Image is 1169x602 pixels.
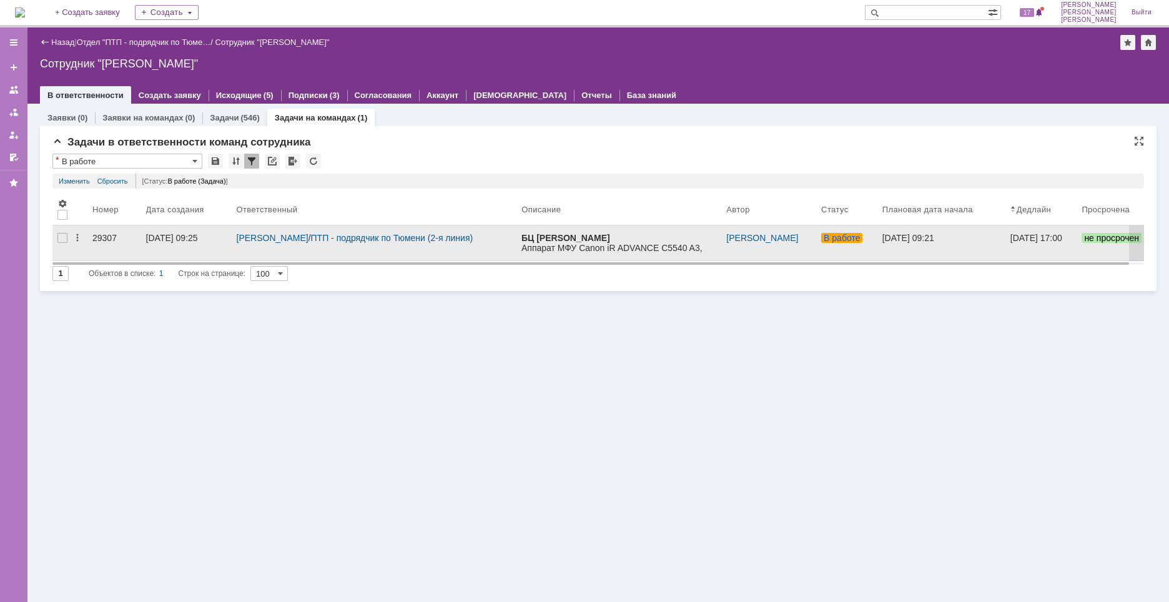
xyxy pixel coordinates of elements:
span: [PERSON_NAME] [1061,16,1117,24]
div: Фильтрация... [244,154,259,169]
a: В ответственности [47,91,124,100]
th: Статус [816,194,877,225]
span: Задачи в ответственности команд сотрудника [52,136,311,148]
a: Исходящие [216,91,262,100]
a: [DATE] 17:00 [1005,225,1077,260]
div: Экспорт списка [285,154,300,169]
span: Настройки [57,199,67,209]
a: Перейти на домашнюю страницу [15,7,25,17]
a: Создать заявку [4,57,24,77]
a: [DATE] 09:25 [141,225,232,260]
a: Задачи [210,113,239,122]
div: (0) [185,113,195,122]
a: Мои заявки [4,125,24,145]
img: logo [15,7,25,17]
th: Ответственный [232,194,517,225]
a: [DEMOGRAPHIC_DATA] [473,91,566,100]
div: 1 [159,266,164,281]
a: [DATE] 09:21 [877,225,1005,260]
span: [PERSON_NAME] [1061,1,1117,9]
a: Мои согласования [4,147,24,167]
div: Создать [135,5,199,20]
a: Создать заявку [139,91,201,100]
div: Сделать домашней страницей [1141,35,1156,50]
a: [PERSON_NAME] [726,233,798,243]
span: [PERSON_NAME] [1061,9,1117,16]
div: Сотрудник "[PERSON_NAME]" [215,37,330,47]
a: ПТП - подрядчик по Тюмени (2-я линия) [311,233,473,243]
th: Дедлайн [1005,194,1077,225]
a: Отдел "ПТП - подрядчик по Тюме… [77,37,211,47]
a: Заявки на командах [4,80,24,100]
div: Дата создания [146,205,204,214]
th: Просрочена [1077,194,1159,225]
div: Ответственный [237,205,298,214]
div: [Статус: ] [136,174,1138,189]
div: (3) [330,91,340,100]
a: Заявки в моей ответственности [4,102,24,122]
a: Аккаунт [427,91,458,100]
div: Сотрудник "[PERSON_NAME]" [40,57,1157,70]
div: Плановая дата начала [882,205,973,214]
div: Добавить в избранное [1120,35,1135,50]
div: 29307 [92,233,136,243]
div: Сохранить вид [208,154,223,169]
div: Просрочена [1082,205,1130,214]
span: В работе [821,233,862,243]
a: Отчеты [581,91,612,100]
a: Назад [51,37,74,47]
div: Автор [726,205,750,214]
div: Дедлайн [1017,205,1051,214]
th: Автор [721,194,816,225]
a: Заявки на командах [102,113,183,122]
div: Скопировать ссылку на список [265,154,280,169]
span: Объектов в списке: [89,269,155,278]
a: [PERSON_NAME] [237,233,308,243]
span: 17 [1020,8,1034,17]
a: Сбросить [97,174,128,189]
a: Заявки [47,113,76,122]
th: Номер [87,194,141,225]
a: В работе [816,225,877,260]
div: Обновлять список [306,154,321,169]
div: [DATE] 17:00 [1010,233,1062,243]
div: (546) [240,113,259,122]
div: (1) [358,113,368,122]
div: [DATE] 09:21 [882,233,934,243]
span: Расширенный поиск [988,6,1000,17]
th: Плановая дата начала [877,194,1005,225]
div: На всю страницу [1134,136,1144,146]
span: не просрочен [1082,233,1142,243]
div: (0) [77,113,87,122]
div: | [74,37,76,46]
i: Строк на странице: [89,266,245,281]
a: Задачи на командах [275,113,356,122]
a: Согласования [355,91,412,100]
a: 29307 [87,225,141,260]
a: Изменить [59,174,90,189]
span: В работе (Задача) [167,177,225,185]
div: [DATE] 09:25 [146,233,198,243]
a: Подписки [289,91,328,100]
div: Номер [92,205,119,214]
a: База знаний [627,91,676,100]
div: Описание [521,205,561,214]
div: / [77,37,215,47]
div: Настройки списка отличаются от сохраненных в виде [56,155,59,164]
div: Сортировка... [229,154,244,169]
th: Дата создания [141,194,232,225]
div: / [237,233,512,243]
div: (5) [264,91,274,100]
div: Действия [72,233,82,243]
div: Статус [821,205,848,214]
a: не просрочен [1077,225,1159,260]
